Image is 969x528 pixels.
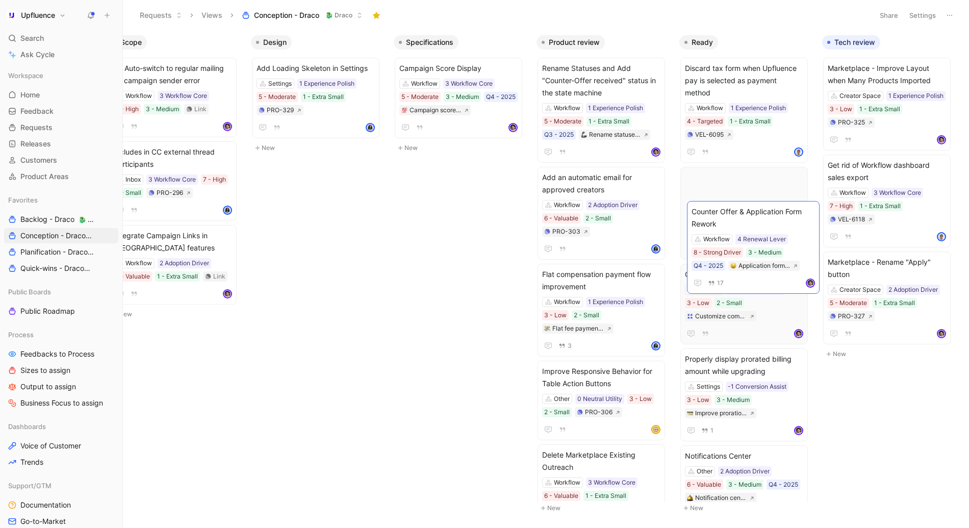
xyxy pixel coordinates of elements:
[544,325,550,332] img: 💸
[367,124,374,131] img: avatar
[834,37,875,47] span: Tech review
[652,342,659,349] img: avatar
[577,394,622,404] div: 0 Neutral Utility
[20,398,103,408] span: Business Focus to assign
[79,216,105,223] span: 🐉 Draco
[8,70,43,81] span: Workspace
[839,285,881,295] div: Creator Space
[446,92,479,102] div: 3 - Medium
[125,174,141,185] div: Inbox
[237,8,367,23] button: Conception - Draco🐉 Draco
[874,298,915,308] div: 1 - Extra Small
[4,47,118,62] a: Ask Cycle
[20,516,66,526] span: Go-to-Market
[687,395,709,405] div: 3 - Low
[148,174,196,185] div: 3 Workflow Core
[838,214,865,224] div: VEL-6118
[303,92,344,102] div: 1 - Extra Small
[406,37,453,47] span: Specifications
[160,91,207,101] div: 3 Workflow Core
[20,214,94,225] span: Backlog - Draco
[4,346,118,362] a: Feedbacks to Process
[146,104,179,114] div: 3 - Medium
[538,167,665,260] a: Add an automatic email for approved creatorsWorkflow2 Adoption Driver6 - Valuable2 - SmallPRO-303...
[108,35,147,49] button: Scope
[411,79,438,89] div: Workflow
[114,230,232,254] span: Integrate Campaign Links in [GEOGRAPHIC_DATA] features
[267,105,294,115] div: PRO-329
[874,188,921,198] div: 3 Workflow Core
[795,148,802,156] img: avatar
[21,11,55,20] h1: Upfluence
[568,343,572,349] span: 3
[20,90,40,100] span: Home
[395,58,522,138] a: Campaign Score DisplayWorkflow3 Workflow Core5 - Moderate3 - MediumQ4 - 2025💯Campaign score displ...
[116,188,141,198] div: 2 - Small
[125,91,152,101] div: Workflow
[589,116,629,127] div: 1 - Extra Small
[585,213,611,223] div: 2 - Small
[157,188,183,198] div: PRO-296
[104,31,247,325] div: ScopeNew
[4,261,118,276] a: Quick-wins - Draco🐉 Draco
[197,8,227,23] button: Views
[4,169,118,184] a: Product Areas
[4,363,118,378] a: Sizes to assign
[830,201,853,211] div: 7 - High
[299,79,354,89] div: 1 Experience Polish
[589,130,641,140] div: Rename statuses and add counter offer received status in the state
[4,327,118,411] div: ProcessFeedbacks to ProcessSizes to assignOutput to assignBusiness Focus to assign
[685,353,803,378] span: Properly display prorated billing amount while upgrading
[114,146,232,170] span: Includes in CC external thread participants
[687,410,693,416] img: 💳
[938,136,945,143] img: avatar
[247,31,390,159] div: DesignNew
[828,256,946,281] span: Marketplace - Rename "Apply" button
[542,62,660,99] span: Rename Statuses and Add "Counter-Offer received" status in the state machine
[652,426,659,433] img: avatar
[697,466,712,476] div: Other
[8,287,51,297] span: Public Boards
[823,58,951,150] a: Marketplace - Improve Layout when Many Products ImportedCreator Space1 Experience Polish3 - Low1 ...
[574,310,599,320] div: 2 - Small
[695,311,747,321] div: Customize company name
[905,8,940,22] button: Settings
[697,103,723,113] div: Workflow
[823,252,951,344] a: Marketplace - Rename "Apply" buttonCreator Space2 Adoption Driver5 - Moderate1 - Extra SmallPRO-3...
[588,103,643,113] div: 1 Experience Polish
[4,395,118,411] a: Business Focus to assign
[585,407,613,417] div: PRO-306
[588,477,635,488] div: 3 Workflow Core
[486,92,516,102] div: Q4 - 2025
[8,481,52,491] span: Support/GTM
[4,120,118,135] a: Requests
[538,361,665,440] a: Improve Responsive Behavior for Table Action ButtonsOther0 Neutral Utility3 - Low2 - SmallPRO-306...
[399,62,518,74] span: Campaign Score Display
[680,348,808,441] a: Properly display prorated billing amount while upgradingSettings-1 Conversion Assist3 - Low3 - Me...
[410,105,461,115] div: Campaign score display
[7,10,17,20] img: Upfluence
[20,349,94,359] span: Feedbacks to Process
[20,171,69,182] span: Product Areas
[445,79,493,89] div: 3 Workflow Core
[325,10,352,20] span: 🐉 Draco
[20,139,51,149] span: Releases
[544,130,574,140] div: Q3 - 2025
[125,258,152,268] div: Workflow
[203,174,226,185] div: 7 - High
[552,227,580,237] div: PRO-303
[860,201,901,211] div: 1 - Extra Small
[4,104,118,119] a: Feedback
[552,323,604,334] div: Flat fee payment flow improvement
[730,116,771,127] div: 1 - Extra Small
[544,310,567,320] div: 3 - Low
[695,130,724,140] div: VEL-6095
[731,103,786,113] div: 1 Experience Polish
[822,35,880,49] button: Tech review
[685,62,803,99] span: Discard tax form when Upfluence pay is selected as payment method
[830,104,852,114] div: 3 - Low
[4,304,118,319] a: Public Roadmap
[687,116,723,127] div: 4 - Targeted
[4,497,118,513] a: Documentation
[8,195,38,205] span: Favorites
